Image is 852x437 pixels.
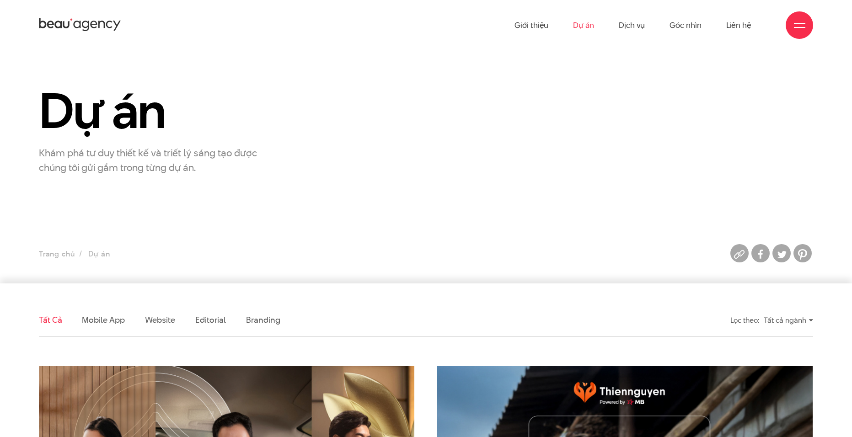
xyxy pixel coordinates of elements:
a: Trang chủ [39,249,75,259]
a: Tất cả [39,314,62,325]
a: Mobile app [82,314,124,325]
a: Website [145,314,175,325]
p: Khám phá tư duy thiết kế và triết lý sáng tạo được chúng tôi gửi gắm trong từng dự án. [39,145,268,175]
div: Lọc theo: [730,312,759,328]
div: Tất cả ngành [764,312,813,328]
a: Branding [246,314,280,325]
a: Editorial [195,314,226,325]
h1: Dự án [39,85,282,137]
